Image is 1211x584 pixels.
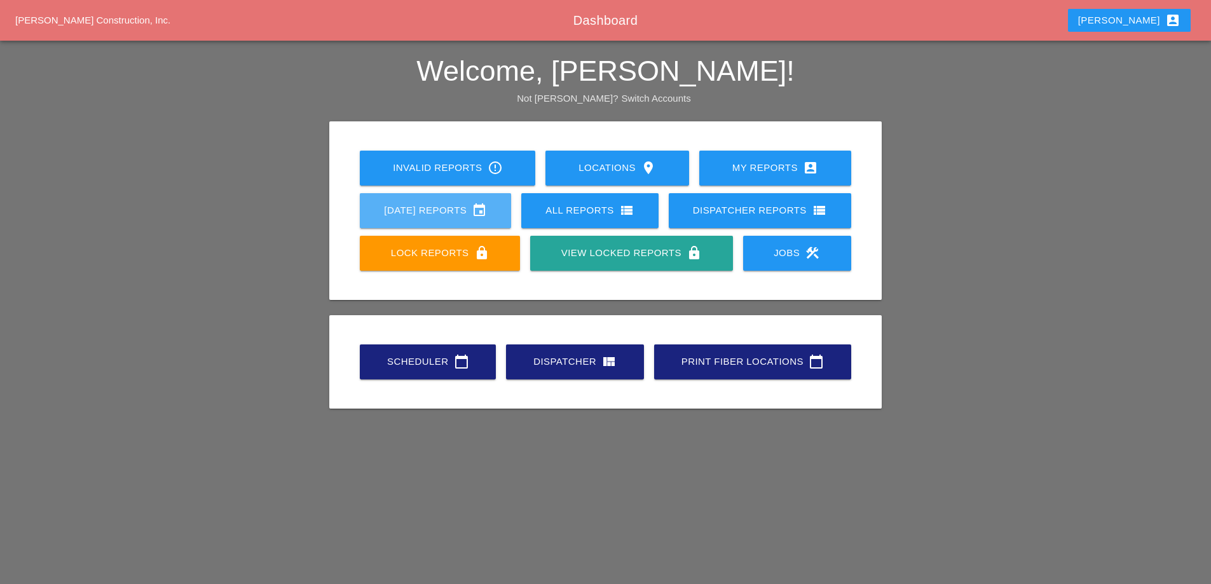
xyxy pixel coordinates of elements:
[566,160,668,175] div: Locations
[488,160,503,175] i: error_outline
[545,151,688,186] a: Locations
[1165,13,1180,28] i: account_box
[619,203,634,218] i: view_list
[472,203,487,218] i: event
[506,344,644,379] a: Dispatcher
[530,236,732,271] a: View Locked Reports
[687,245,702,261] i: lock
[654,344,851,379] a: Print Fiber Locations
[720,160,831,175] div: My Reports
[360,236,520,271] a: Lock Reports
[1068,9,1191,32] button: [PERSON_NAME]
[641,160,656,175] i: location_on
[380,203,491,218] div: [DATE] Reports
[805,245,820,261] i: construction
[669,193,851,228] a: Dispatcher Reports
[517,93,618,104] span: Not [PERSON_NAME]?
[360,151,535,186] a: Invalid Reports
[809,354,824,369] i: calendar_today
[763,245,831,261] div: Jobs
[542,203,638,218] div: All Reports
[601,354,617,369] i: view_quilt
[622,93,691,104] a: Switch Accounts
[521,193,659,228] a: All Reports
[380,245,500,261] div: Lock Reports
[803,160,818,175] i: account_box
[689,203,831,218] div: Dispatcher Reports
[551,245,712,261] div: View Locked Reports
[674,354,831,369] div: Print Fiber Locations
[360,344,496,379] a: Scheduler
[812,203,827,218] i: view_list
[15,15,170,25] a: [PERSON_NAME] Construction, Inc.
[474,245,489,261] i: lock
[526,354,624,369] div: Dispatcher
[699,151,851,186] a: My Reports
[380,160,515,175] div: Invalid Reports
[1078,13,1180,28] div: [PERSON_NAME]
[380,354,476,369] div: Scheduler
[573,13,638,27] span: Dashboard
[454,354,469,369] i: calendar_today
[743,236,851,271] a: Jobs
[360,193,511,228] a: [DATE] Reports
